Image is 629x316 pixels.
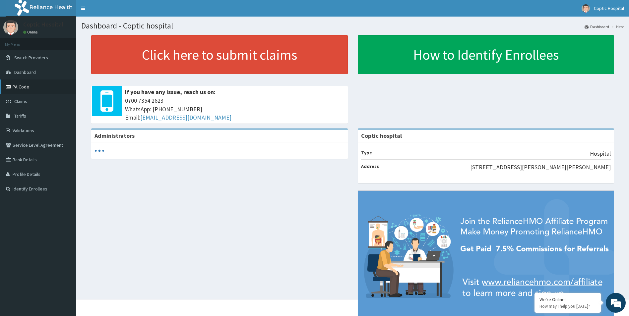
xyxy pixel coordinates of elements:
p: [STREET_ADDRESS][PERSON_NAME][PERSON_NAME] [470,163,611,172]
a: [EMAIL_ADDRESS][DOMAIN_NAME] [140,114,231,121]
a: How to Identify Enrollees [358,35,614,74]
p: Hospital [590,149,611,158]
span: Coptic Hospital [594,5,624,11]
a: Click here to submit claims [91,35,348,74]
p: Coptic Hospital [23,22,63,27]
a: Online [23,30,39,34]
span: Dashboard [14,69,36,75]
svg: audio-loading [94,146,104,156]
b: Administrators [94,132,135,139]
img: User Image [582,4,590,13]
b: If you have any issue, reach us on: [125,88,216,96]
img: User Image [3,20,18,35]
li: Here [610,24,624,29]
span: Switch Providers [14,55,48,61]
h1: Dashboard - Coptic hospital [81,22,624,30]
span: 0700 7354 2623 WhatsApp: [PHONE_NUMBER] Email: [125,96,345,122]
b: Address [361,163,379,169]
strong: Coptic hospital [361,132,402,139]
a: Dashboard [585,24,609,29]
span: Claims [14,98,27,104]
p: How may I help you today? [539,303,596,309]
div: We're Online! [539,296,596,302]
span: Tariffs [14,113,26,119]
b: Type [361,150,372,156]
